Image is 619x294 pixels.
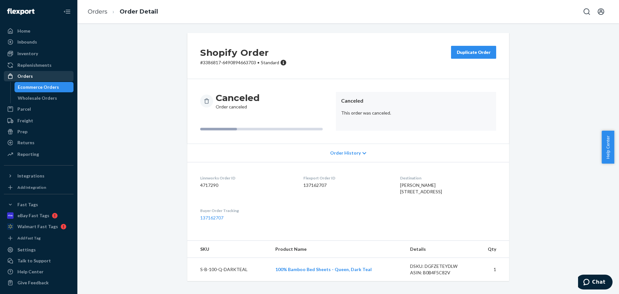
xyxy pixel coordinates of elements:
[216,92,260,110] div: Order canceled
[4,245,74,255] a: Settings
[200,182,293,188] dd: 4717290
[410,269,471,276] div: ASIN: B0B4F5C82V
[216,92,260,104] h3: Canceled
[4,210,74,221] a: eBay Fast Tags
[7,8,34,15] img: Flexport logo
[4,48,74,59] a: Inventory
[17,235,41,241] div: Add Fast Tag
[4,116,74,126] a: Freight
[4,37,74,47] a: Inbounds
[200,175,293,181] dt: Linnworks Order ID
[83,2,163,21] ol: breadcrumbs
[17,139,34,146] div: Returns
[17,73,33,79] div: Orders
[303,182,389,188] dd: 137162707
[303,175,389,181] dt: Flexport Order ID
[4,71,74,81] a: Orders
[17,173,44,179] div: Integrations
[457,49,491,56] div: Duplicate Order
[15,82,74,92] a: Ecommerce Orders
[4,104,74,114] a: Parcel
[4,137,74,148] a: Returns
[17,247,36,253] div: Settings
[17,269,44,275] div: Help Center
[341,110,491,116] p: This order was canceled.
[405,241,476,258] th: Details
[4,221,74,232] a: Walmart Fast Tags
[187,258,270,281] td: S-B-100-Q-DARKTEAL
[330,150,361,156] span: Order History
[17,258,51,264] div: Talk to Support
[15,93,74,103] a: Wholesale Orders
[17,151,39,157] div: Reporting
[200,46,287,59] h2: Shopify Order
[17,39,37,45] div: Inbounds
[4,256,74,266] button: Talk to Support
[4,60,74,70] a: Replenishments
[187,241,270,258] th: SKU
[200,215,223,220] a: 137162707
[18,95,57,101] div: Wholesale Orders
[17,106,31,112] div: Parcel
[4,234,74,242] a: Add Fast Tag
[451,46,496,59] button: Duplicate Order
[17,279,49,286] div: Give Feedback
[4,199,74,210] button: Fast Tags
[17,50,38,57] div: Inventory
[200,59,287,66] p: # 3386817-6490894663703
[4,184,74,191] a: Add Integration
[257,60,260,65] span: •
[4,149,74,159] a: Reporting
[61,5,74,18] button: Close Navigation
[476,258,509,281] td: 1
[4,127,74,137] a: Prep
[602,131,614,164] button: Help Center
[4,267,74,277] a: Help Center
[17,128,27,135] div: Prep
[17,62,52,68] div: Replenishments
[410,263,471,269] div: DSKU: DGFZETEYDLW
[400,175,496,181] dt: Destination
[120,8,158,15] a: Order Detail
[200,208,293,213] dt: Buyer Order Tracking
[17,212,49,219] div: eBay Fast Tags
[4,26,74,36] a: Home
[270,241,405,258] th: Product Name
[341,97,491,105] header: Canceled
[594,5,607,18] button: Open account menu
[4,171,74,181] button: Integrations
[261,60,279,65] span: Standard
[275,267,372,272] a: 100% Bamboo Bed Sheets - Queen, Dark Teal
[18,84,59,90] div: Ecommerce Orders
[17,28,30,34] div: Home
[580,5,593,18] button: Open Search Box
[88,8,107,15] a: Orders
[17,185,46,190] div: Add Integration
[17,201,38,208] div: Fast Tags
[17,223,58,230] div: Walmart Fast Tags
[17,117,33,124] div: Freight
[400,182,442,194] span: [PERSON_NAME] [STREET_ADDRESS]
[4,278,74,288] button: Give Feedback
[476,241,509,258] th: Qty
[578,275,613,291] iframe: Opens a widget where you can chat to one of our agents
